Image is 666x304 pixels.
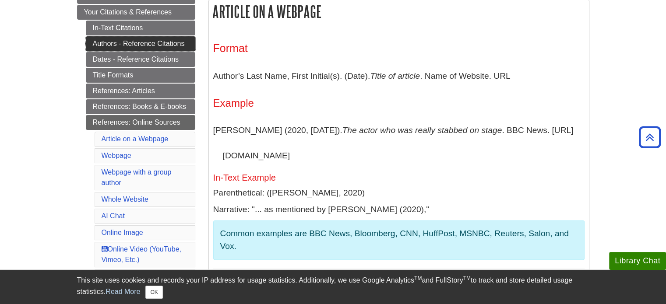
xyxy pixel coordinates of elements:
[370,71,420,80] i: Title of article
[102,135,169,143] a: Article on a Webpage
[86,36,195,51] a: Authors - Reference Citations
[77,5,195,20] a: Your Citations & References
[609,252,666,270] button: Library Chat
[636,131,664,143] a: Back to Top
[342,126,502,135] i: The actor who was really stabbed on stage
[414,275,422,281] sup: TM
[220,227,578,253] p: Common examples are BBC News, Bloomberg, CNN, HuffPost, MSNBC, Reuters, Salon, and Vox.
[106,288,140,295] a: Read More
[102,229,143,236] a: Online Image
[77,275,589,299] div: This site uses cookies and records your IP address for usage statistics. Additionally, we use Goo...
[213,98,585,109] h4: Example
[213,42,585,55] h3: Format
[213,173,585,182] h5: In-Text Example
[86,21,195,35] a: In-Text Citations
[102,196,148,203] a: Whole Website
[213,63,585,89] p: Author’s Last Name, First Initial(s). (Date). . Name of Website. URL
[84,8,172,16] span: Your Citations & References
[86,99,195,114] a: References: Books & E-books
[86,52,195,67] a: Dates - Reference Citations
[102,212,125,220] a: AI Chat
[86,68,195,83] a: Title Formats
[86,84,195,98] a: References: Articles
[213,187,585,199] p: Parenthetical: ([PERSON_NAME], 2020)
[102,245,181,263] a: Online Video (YouTube, Vimeo, Etc.)
[145,286,162,299] button: Close
[102,168,172,186] a: Webpage with a group author
[463,275,471,281] sup: TM
[213,118,585,168] p: [PERSON_NAME] (2020, [DATE]). . BBC News. [URL][DOMAIN_NAME]
[86,115,195,130] a: References: Online Sources
[213,203,585,216] p: Narrative: "... as mentioned by [PERSON_NAME] (2020),"
[102,152,131,159] a: Webpage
